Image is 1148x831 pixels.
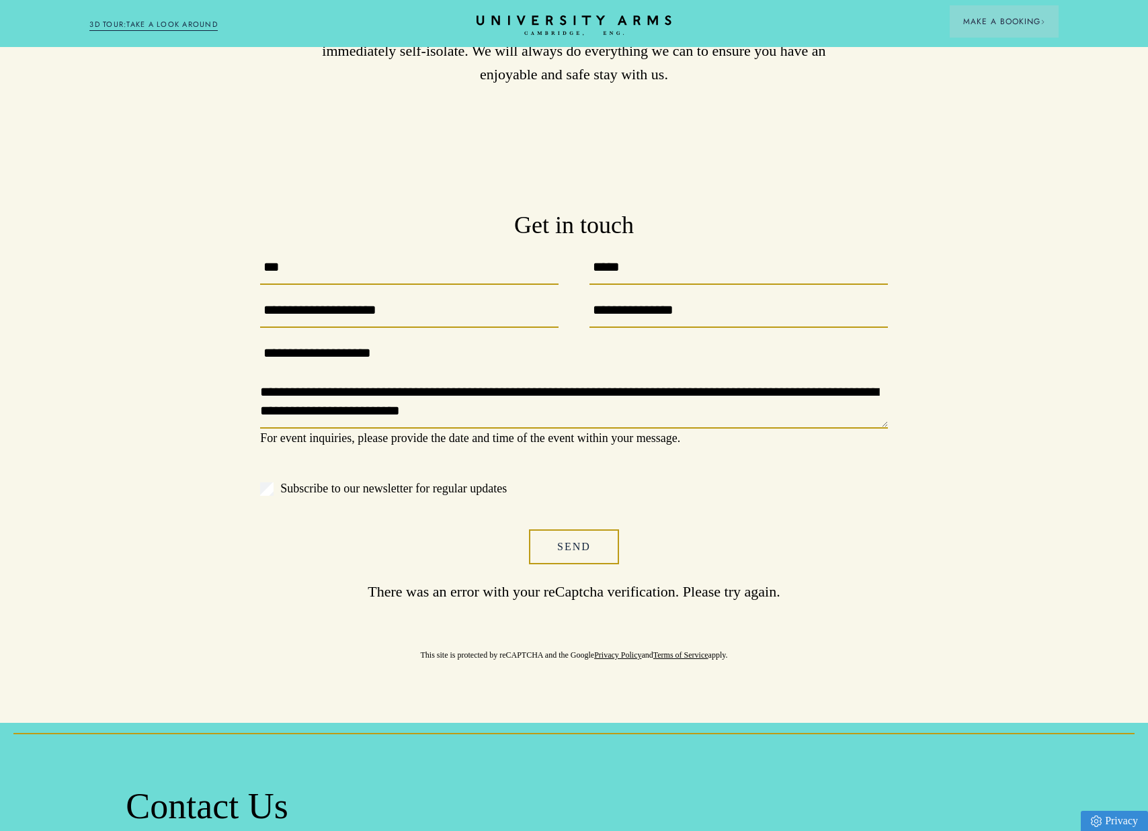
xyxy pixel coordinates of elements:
label: Subscribe to our newsletter for regular updates [260,479,887,498]
p: For event inquiries, please provide the date and time of the event within your message. [260,429,887,448]
input: Subscribe to our newsletter for regular updates [260,482,274,496]
p: This site is protected by reCAPTCHA and the Google and apply. [260,634,887,661]
img: Arrow icon [1040,19,1045,24]
a: Privacy Policy [594,650,641,660]
a: Privacy [1081,811,1148,831]
p: There was an error with your reCaptcha verification. Please try again. [260,564,887,619]
h2: Contact Us [126,785,1022,829]
span: Make a Booking [963,15,1045,28]
button: Make a BookingArrow icon [950,5,1059,38]
h3: Get in touch [260,210,887,242]
button: Send [529,529,619,564]
a: 3D TOUR:TAKE A LOOK AROUND [89,19,218,31]
a: Terms of Service [653,650,708,660]
img: Privacy [1091,816,1102,827]
a: Home [477,15,671,36]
